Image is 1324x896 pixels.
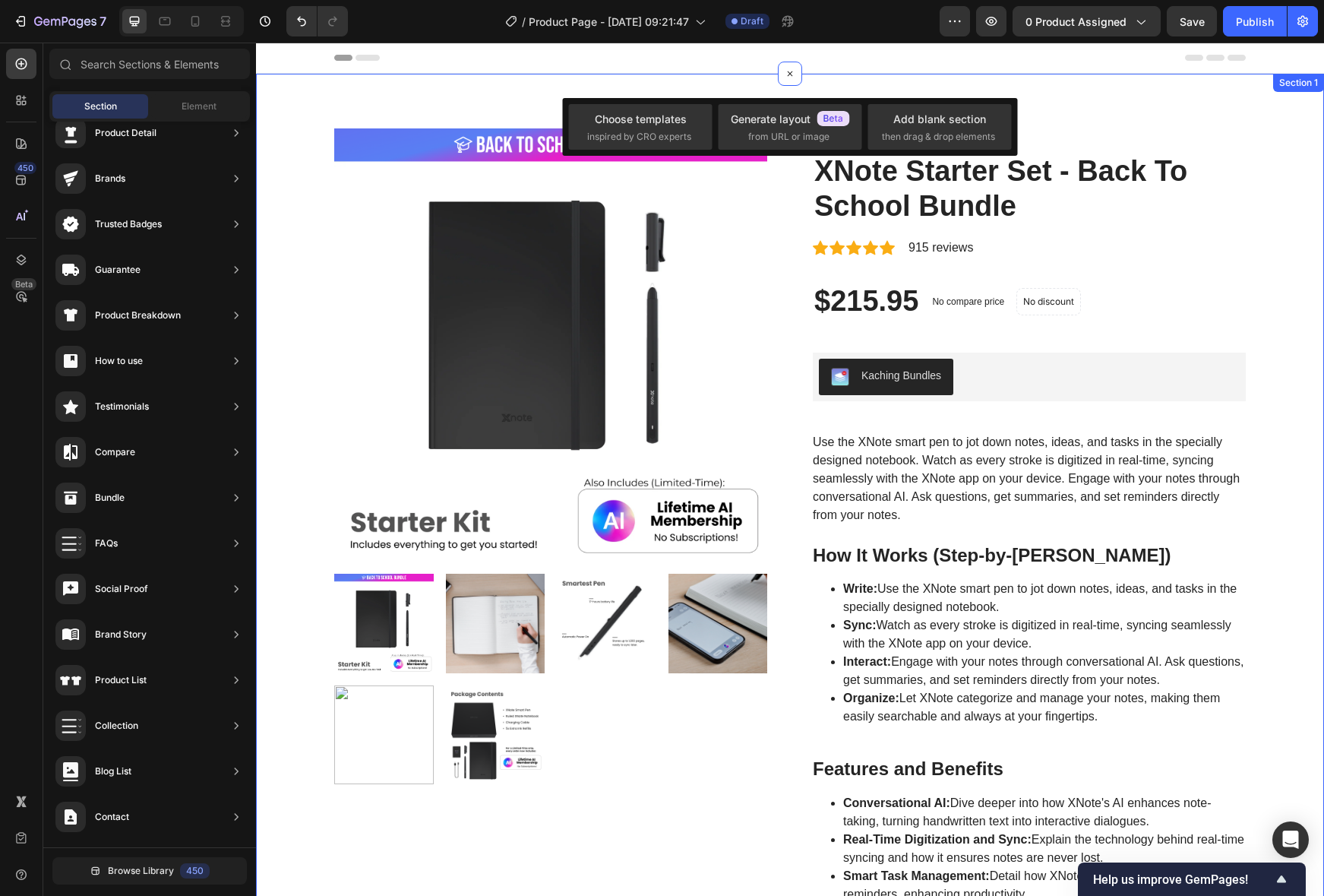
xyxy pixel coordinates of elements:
[95,353,143,369] div: How to use
[95,217,162,232] div: Trusted Badges
[587,752,990,788] li: Dive deeper into how XNote's AI enhances note-taking, turning handwritten text into interactive d...
[1020,33,1065,47] div: Section 1
[587,647,990,683] li: Let XNote categorize and manage your notes, making them easily searchable and always at your fing...
[1180,15,1205,28] span: Save
[95,536,118,551] div: FAQs
[557,502,915,523] h2: How It Works (Step-by-[PERSON_NAME])
[587,540,621,552] strong: Write:
[95,809,129,825] div: Contact
[557,393,984,479] p: Use the XNote smart pen to jot down notes, ideas, and tasks in the specially designed notebook. W...
[575,325,593,344] img: KachingBundles.png
[557,716,747,736] h2: Features and Benefits
[605,325,685,341] div: Kaching Bundles
[1013,6,1161,36] button: 0 product assigned
[587,754,694,767] strong: Conversational AI:
[286,6,348,36] div: Undo/Redo
[95,399,149,414] div: Testimonials
[49,49,250,79] input: Search Sections & Elements
[95,490,125,505] div: Bundle
[587,610,990,647] li: Engage with your notes through conversational AI. Ask questions, get summaries, and set reminders...
[587,788,990,825] li: Explain the technology behind real-time syncing and how it ensures notes are never lost.
[256,43,1324,896] iframe: Design area
[1236,14,1274,30] div: Publish
[108,864,174,878] span: Browse Library
[587,825,990,861] li: Detail how XNote recognizes tasks and sets reminders, enhancing productivity.
[95,125,156,141] div: Product Detail
[95,308,181,323] div: Product Breakdown
[767,252,818,266] p: No discount
[95,718,138,733] div: Collection
[95,445,135,460] div: Compare
[529,14,689,30] span: Product Page - [DATE] 09:21:47
[522,14,526,30] span: /
[587,827,734,840] strong: Smart Task Management:
[95,262,141,277] div: Guarantee
[11,278,36,290] div: Beta
[95,627,147,642] div: Brand Story
[748,130,829,144] span: from URL or image
[95,764,131,779] div: Blog List
[84,100,117,113] span: Section
[1093,870,1291,888] button: Show survey - Help us improve GemPages!
[676,255,748,264] p: No compare price
[587,649,643,662] strong: Organize:
[100,12,106,30] p: 7
[1167,6,1217,36] button: Save
[95,581,148,597] div: Social Proof
[1223,6,1287,36] button: Publish
[731,111,849,127] div: Generate layout
[653,196,717,214] p: 915 reviews
[587,576,621,589] strong: Sync:
[587,130,691,144] span: inspired by CRO experts
[572,86,697,104] p: Hurry! LET BUY NOW
[1025,14,1127,30] span: 0 product assigned
[95,673,147,688] div: Product List
[557,110,990,182] h2: XNote Starter Set - Back To School Bundle
[14,162,36,174] div: 450
[6,6,113,36] button: 7
[893,111,986,127] div: Add blank section
[587,537,990,574] li: Use the XNote smart pen to jot down notes, ideas, and tasks in the specially designed notebook.
[1272,822,1309,858] div: Open Intercom Messenger
[557,240,664,278] div: $215.95
[587,790,776,803] strong: Real-Time Digitization and Sync:
[180,863,210,879] div: 450
[182,100,216,113] span: Element
[587,574,990,610] li: Watch as every stroke is digitized in real-time, syncing seamlessly with the XNote app on your de...
[52,857,247,885] button: Browse Library450
[882,130,995,144] span: then drag & drop elements
[1093,872,1272,887] span: Help us improve GemPages!
[563,316,697,353] button: Kaching Bundles
[741,14,763,28] span: Draft
[587,613,635,625] strong: Interact:
[95,171,125,186] div: Brands
[595,111,687,127] div: Choose templates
